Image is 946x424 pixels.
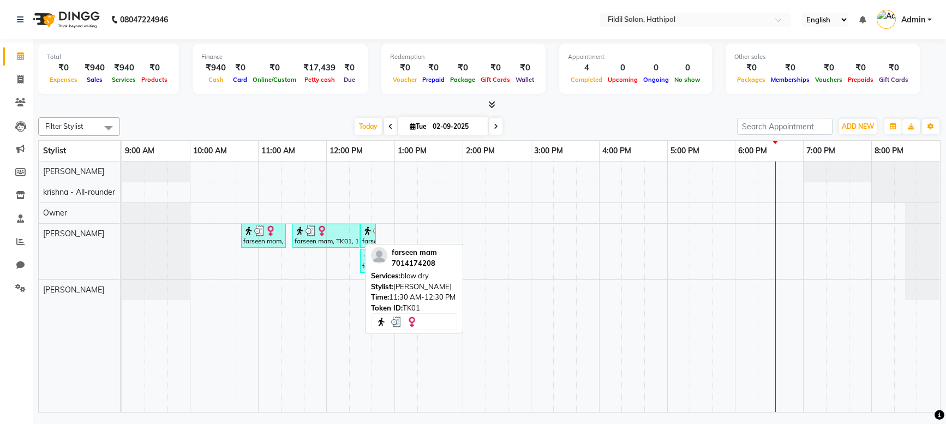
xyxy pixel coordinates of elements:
div: ₹0 [230,62,250,74]
button: ADD NEW [839,119,877,134]
span: Gift Cards [478,76,513,83]
div: ₹0 [734,62,768,74]
span: Wallet [513,76,537,83]
div: ₹940 [109,62,139,74]
div: ₹0 [478,62,513,74]
div: ₹0 [340,62,359,74]
div: 0 [672,62,703,74]
a: 9:00 AM [122,143,157,159]
div: ₹0 [768,62,812,74]
span: Vouchers [812,76,845,83]
img: logo [28,4,103,35]
span: Cash [206,76,226,83]
span: ADD NEW [842,122,874,130]
div: 0 [605,62,640,74]
span: Memberships [768,76,812,83]
span: Prepaids [845,76,876,83]
div: farseen mam, TK01, 12:30 PM-12:35 PM, upperlips [361,250,375,271]
span: Admin [901,14,925,26]
span: Services [109,76,139,83]
a: 2:00 PM [463,143,498,159]
span: Packages [734,76,768,83]
div: ₹0 [47,62,80,74]
a: 10:00 AM [190,143,230,159]
div: farseen mam, TK01, 11:30 AM-12:30 PM, blow dry [294,225,358,246]
div: 0 [640,62,672,74]
span: Time: [371,292,389,301]
div: ₹17,439 [299,62,340,74]
img: profile [371,247,387,264]
span: Filter Stylist [45,122,83,130]
div: ₹0 [845,62,876,74]
span: Completed [568,76,605,83]
div: 11:30 AM-12:30 PM [371,292,457,303]
span: Products [139,76,170,83]
img: Admin [877,10,896,29]
div: ₹940 [80,62,109,74]
a: 1:00 PM [395,143,429,159]
span: Expenses [47,76,80,83]
div: Other sales [734,52,911,62]
div: ₹0 [420,62,447,74]
a: 11:00 AM [259,143,298,159]
div: [PERSON_NAME] [371,282,457,292]
input: Search Appointment [737,118,833,135]
span: Services: [371,271,400,280]
div: ₹0 [139,62,170,74]
span: blow dry [400,271,429,280]
div: ₹0 [513,62,537,74]
span: Today [355,118,382,135]
a: 4:00 PM [600,143,634,159]
a: 8:00 PM [872,143,906,159]
span: Tue [407,122,429,130]
div: ₹0 [250,62,299,74]
div: Appointment [568,52,703,62]
span: Stylist [43,146,66,156]
span: Owner [43,208,67,218]
div: farseen mam, TK01, 12:30 PM-12:35 PM, forehead [361,225,375,246]
div: ₹0 [876,62,911,74]
span: farseen mam [392,248,437,256]
div: Redemption [390,52,537,62]
span: Stylist: [371,282,393,291]
span: Token ID: [371,303,403,312]
div: 4 [568,62,605,74]
div: TK01 [371,303,457,314]
div: Total [47,52,170,62]
div: ₹0 [447,62,478,74]
span: Gift Cards [876,76,911,83]
a: 12:00 PM [327,143,366,159]
div: ₹940 [201,62,230,74]
span: Online/Custom [250,76,299,83]
span: krishna - All-rounder [43,187,115,197]
span: Due [341,76,358,83]
span: Upcoming [605,76,640,83]
span: [PERSON_NAME] [43,285,104,295]
a: 6:00 PM [735,143,770,159]
span: Package [447,76,478,83]
b: 08047224946 [120,4,168,35]
a: 5:00 PM [668,143,702,159]
span: Sales [84,76,105,83]
a: 3:00 PM [531,143,566,159]
span: [PERSON_NAME] [43,229,104,238]
a: 7:00 PM [804,143,838,159]
span: Petty cash [302,76,338,83]
div: ₹0 [812,62,845,74]
span: Card [230,76,250,83]
span: Voucher [390,76,420,83]
div: farseen mam, TK01, 10:45 AM-11:25 AM, below shoulder-800 [242,225,285,246]
span: [PERSON_NAME] [43,166,104,176]
div: 7014174208 [392,258,437,269]
span: No show [672,76,703,83]
input: 2025-09-02 [429,118,484,135]
div: Finance [201,52,359,62]
div: ₹0 [390,62,420,74]
span: Prepaid [420,76,447,83]
span: Ongoing [640,76,672,83]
